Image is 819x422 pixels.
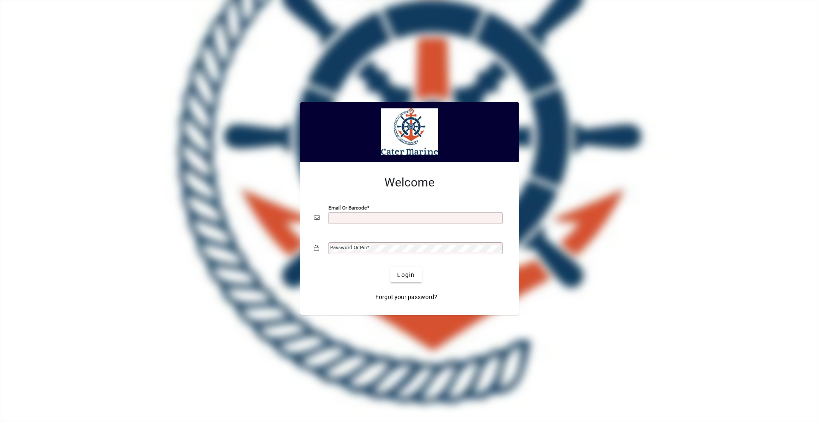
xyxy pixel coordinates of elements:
[372,289,441,305] a: Forgot your password?
[330,244,367,250] mat-label: Password or Pin
[314,175,505,190] h2: Welcome
[390,267,421,282] button: Login
[397,271,415,279] span: Login
[328,205,367,211] mat-label: Email or Barcode
[375,293,437,302] span: Forgot your password?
